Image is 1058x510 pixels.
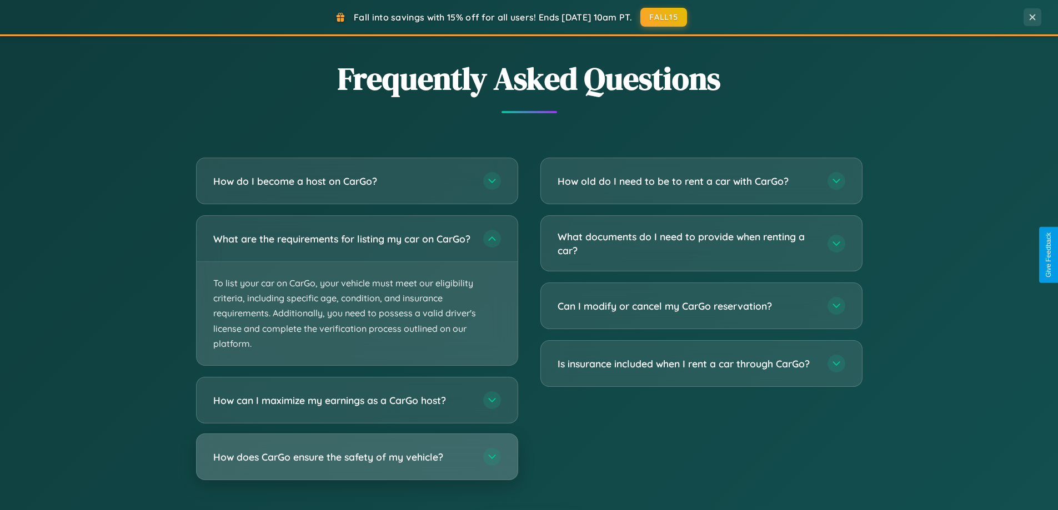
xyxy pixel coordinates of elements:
h3: How does CarGo ensure the safety of my vehicle? [213,450,472,464]
span: Fall into savings with 15% off for all users! Ends [DATE] 10am PT. [354,12,632,23]
p: To list your car on CarGo, your vehicle must meet our eligibility criteria, including specific ag... [197,262,518,365]
h3: What documents do I need to provide when renting a car? [558,230,816,257]
h3: Is insurance included when I rent a car through CarGo? [558,357,816,371]
div: Give Feedback [1045,233,1052,277]
h3: How do I become a host on CarGo? [213,174,472,188]
h3: What are the requirements for listing my car on CarGo? [213,232,472,246]
h3: How old do I need to be to rent a car with CarGo? [558,174,816,188]
h2: Frequently Asked Questions [196,57,863,100]
h3: Can I modify or cancel my CarGo reservation? [558,299,816,313]
h3: How can I maximize my earnings as a CarGo host? [213,393,472,407]
button: FALL15 [640,8,687,27]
